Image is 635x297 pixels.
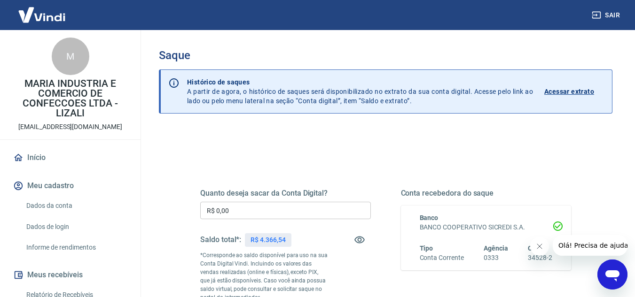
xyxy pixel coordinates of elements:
[11,0,72,29] img: Vindi
[23,196,129,215] a: Dados da conta
[251,235,285,245] p: R$ 4.366,54
[590,7,624,24] button: Sair
[530,237,549,256] iframe: Fechar mensagem
[484,253,508,263] h6: 0333
[553,235,627,256] iframe: Mensagem da empresa
[11,175,129,196] button: Meu cadastro
[420,222,553,232] h6: BANCO COOPERATIVO SICREDI S.A.
[528,253,552,263] h6: 34528-2
[11,147,129,168] a: Início
[187,77,533,106] p: A partir de agora, o histórico de saques será disponibilizado no extrato da sua conta digital. Ac...
[200,189,371,198] h5: Quanto deseja sacar da Conta Digital?
[6,7,79,14] span: Olá! Precisa de ajuda?
[420,244,433,252] span: Tipo
[23,238,129,257] a: Informe de rendimentos
[23,217,129,236] a: Dados de login
[52,38,89,75] div: M
[544,77,604,106] a: Acessar extrato
[11,265,129,285] button: Meus recebíveis
[200,235,241,244] h5: Saldo total*:
[420,253,464,263] h6: Conta Corrente
[544,87,594,96] p: Acessar extrato
[159,49,612,62] h3: Saque
[187,77,533,87] p: Histórico de saques
[420,214,439,221] span: Banco
[528,244,546,252] span: Conta
[484,244,508,252] span: Agência
[8,79,133,118] p: MARIA INDUSTRIA E COMERCIO DE CONFECCOES LTDA - LIZALI
[597,259,627,289] iframe: Botão para abrir a janela de mensagens
[401,189,572,198] h5: Conta recebedora do saque
[18,122,122,132] p: [EMAIL_ADDRESS][DOMAIN_NAME]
